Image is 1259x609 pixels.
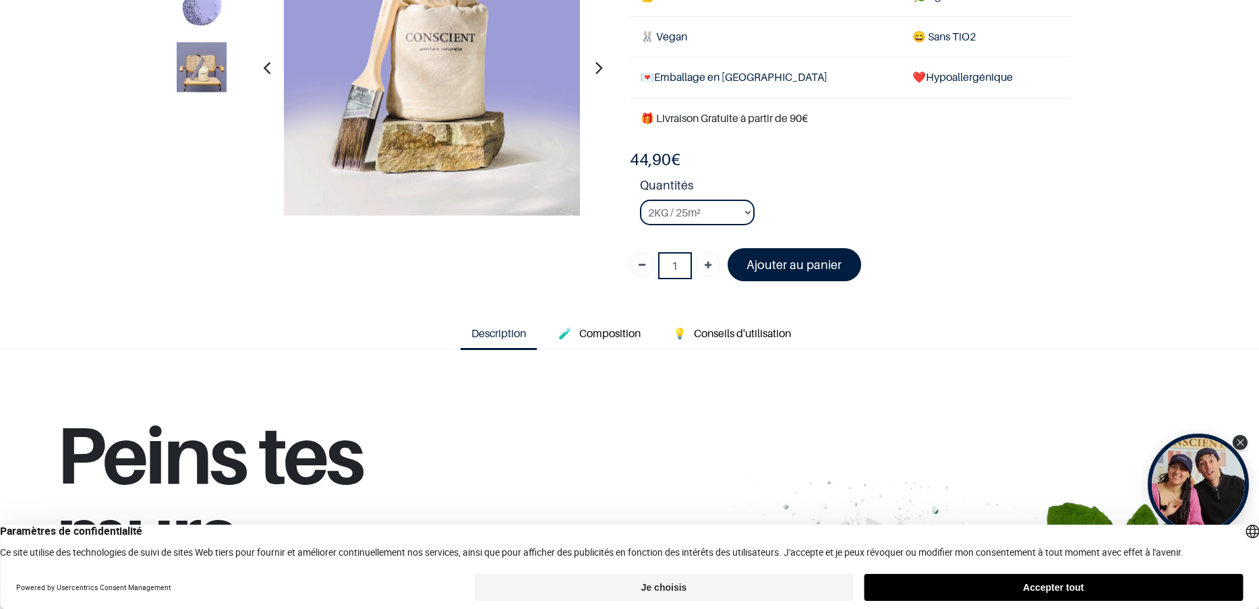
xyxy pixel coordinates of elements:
[1148,434,1249,535] div: Tolstoy bubble widget
[630,57,902,98] td: Emballage en [GEOGRAPHIC_DATA]
[630,252,654,277] a: Supprimer
[641,70,654,84] span: 💌
[1148,434,1249,535] div: Open Tolstoy widget
[694,326,791,340] span: Conseils d'utilisation
[1190,522,1253,585] iframe: Tidio Chat
[641,111,808,125] font: 🎁 Livraison Gratuite à partir de 90€
[641,30,687,43] span: 🐰 Vegan
[902,17,1071,57] td: ans TiO2
[1233,435,1248,450] div: Close Tolstoy widget
[558,326,572,340] span: 🧪
[728,248,862,281] a: Ajouter au panier
[56,414,564,589] h1: Peins tes murs,
[630,150,680,169] b: €
[177,42,227,92] img: Product image
[673,326,686,340] span: 💡
[579,326,641,340] span: Composition
[630,150,671,169] span: 44,90
[640,176,1072,200] strong: Quantités
[912,30,934,43] span: 😄 S
[471,326,526,340] span: Description
[1148,434,1249,535] div: Open Tolstoy
[696,252,720,277] a: Ajouter
[746,258,842,272] font: Ajouter au panier
[902,57,1071,98] td: ❤️Hypoallergénique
